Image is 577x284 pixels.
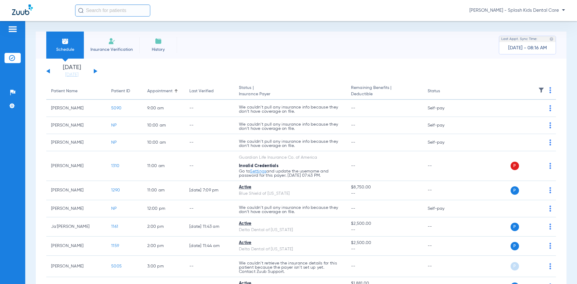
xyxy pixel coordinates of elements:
[46,134,106,151] td: [PERSON_NAME]
[351,221,418,227] span: $2,500.00
[239,164,279,168] span: Invalid Credentials
[239,221,341,227] div: Active
[12,5,33,15] img: Zuub Logo
[351,106,356,110] span: --
[46,100,106,117] td: [PERSON_NAME]
[351,184,418,191] span: $8,750.00
[538,87,544,93] img: filter.svg
[423,134,463,151] td: Self-pay
[185,181,234,200] td: [DATE] 7:09 PM
[239,105,341,114] p: We couldn’t pull any insurance info because they don’t have coverage on file.
[351,227,418,233] span: --
[549,163,551,169] img: group-dot-blue.svg
[239,227,341,233] div: Delta Dental of [US_STATE]
[54,65,90,78] li: [DATE]
[346,83,423,100] th: Remaining Benefits |
[423,237,463,256] td: --
[111,164,119,168] span: 1310
[46,117,106,134] td: [PERSON_NAME]
[239,261,341,274] p: We couldn’t retrieve the insurance details for this patient because the payer isn’t set up yet. C...
[189,88,229,94] div: Last Verified
[423,217,463,237] td: --
[46,217,106,237] td: Ja'[PERSON_NAME]
[239,169,341,178] p: Go to and update the username and password for this payer. [DATE] 07:43 PM.
[142,100,185,117] td: 9:00 AM
[239,240,341,246] div: Active
[351,123,356,127] span: --
[511,223,519,231] span: P
[155,38,162,45] img: History
[549,37,554,41] img: last sync help info
[142,117,185,134] td: 10:00 AM
[351,140,356,145] span: --
[547,255,577,284] iframe: Chat Widget
[549,105,551,111] img: group-dot-blue.svg
[142,217,185,237] td: 2:00 PM
[189,88,214,94] div: Last Verified
[549,122,551,128] img: group-dot-blue.svg
[51,47,79,53] span: Schedule
[185,100,234,117] td: --
[111,244,119,248] span: 1159
[185,237,234,256] td: [DATE] 11:44 AM
[511,162,519,170] span: P
[423,256,463,277] td: --
[423,83,463,100] th: Status
[234,83,346,100] th: Status |
[239,91,341,97] span: Insurance Payer
[185,217,234,237] td: [DATE] 11:43 AM
[46,200,106,217] td: [PERSON_NAME]
[239,246,341,252] div: Delta Dental of [US_STATE]
[351,240,418,246] span: $2,500.00
[239,191,341,197] div: Blue Shield of [US_STATE]
[501,36,537,42] span: Last Appt. Sync Time:
[511,262,519,270] span: P
[185,151,234,181] td: --
[549,243,551,249] img: group-dot-blue.svg
[423,200,463,217] td: Self-pay
[549,224,551,230] img: group-dot-blue.svg
[75,5,150,17] input: Search for patients
[62,38,69,45] img: Schedule
[511,242,519,250] span: P
[549,206,551,212] img: group-dot-blue.svg
[142,200,185,217] td: 12:00 PM
[351,191,418,197] span: --
[351,164,356,168] span: --
[239,139,341,148] p: We couldn’t pull any insurance info because they don’t have coverage on file.
[111,188,120,192] span: 1290
[142,237,185,256] td: 2:00 PM
[108,38,115,45] img: Manual Insurance Verification
[549,187,551,193] img: group-dot-blue.svg
[144,47,172,53] span: History
[508,45,547,51] span: [DATE] - 08:16 AM
[239,206,341,214] p: We couldn’t pull any insurance info because they don’t have coverage on file.
[111,88,130,94] div: Patient ID
[185,134,234,151] td: --
[142,151,185,181] td: 11:00 AM
[111,206,117,211] span: NP
[142,181,185,200] td: 11:00 AM
[111,264,122,268] span: 5005
[147,88,172,94] div: Appointment
[511,186,519,195] span: P
[78,8,84,13] img: Search Icon
[54,72,90,78] a: [DATE]
[423,100,463,117] td: Self-pay
[46,237,106,256] td: [PERSON_NAME]
[351,91,418,97] span: Deductible
[111,123,117,127] span: NP
[185,117,234,134] td: --
[142,134,185,151] td: 10:00 AM
[51,88,78,94] div: Patient Name
[46,151,106,181] td: [PERSON_NAME]
[111,224,118,229] span: 1161
[250,169,266,173] a: Settings
[51,88,102,94] div: Patient Name
[239,184,341,191] div: Active
[111,88,138,94] div: Patient ID
[351,264,356,268] span: --
[111,140,117,145] span: NP
[351,246,418,252] span: --
[351,206,356,211] span: --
